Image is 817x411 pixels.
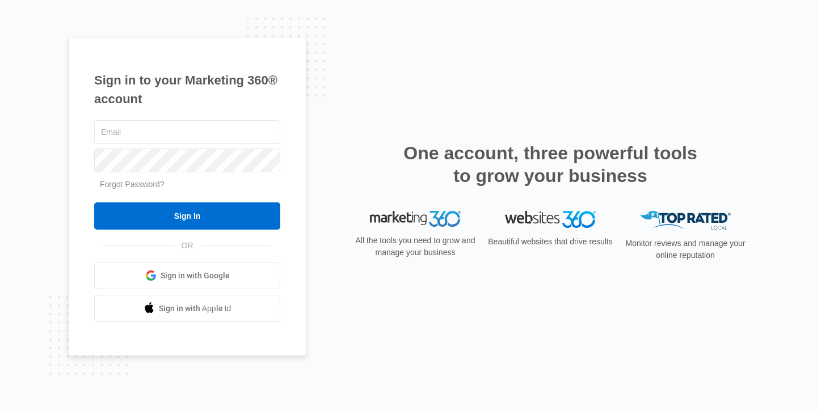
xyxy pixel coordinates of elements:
[505,211,596,227] img: Websites 360
[94,295,280,322] a: Sign in with Apple Id
[94,262,280,289] a: Sign in with Google
[159,303,231,315] span: Sign in with Apple Id
[94,202,280,230] input: Sign In
[94,71,280,108] h1: Sign in to your Marketing 360® account
[370,211,461,227] img: Marketing 360
[352,235,479,259] p: All the tools you need to grow and manage your business
[622,238,749,261] p: Monitor reviews and manage your online reputation
[100,180,165,189] a: Forgot Password?
[94,120,280,144] input: Email
[161,270,230,282] span: Sign in with Google
[174,240,201,252] span: OR
[640,211,731,230] img: Top Rated Local
[487,236,614,248] p: Beautiful websites that drive results
[400,142,701,187] h2: One account, three powerful tools to grow your business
